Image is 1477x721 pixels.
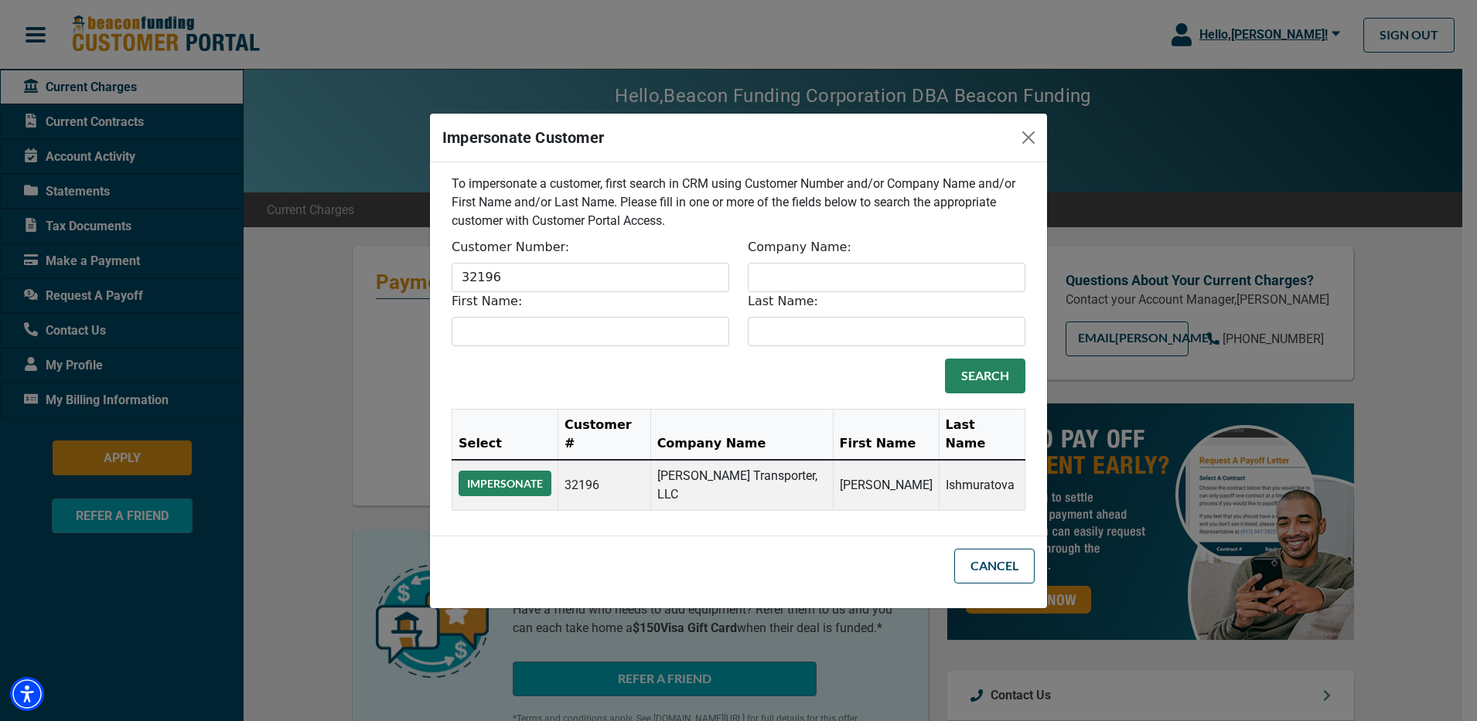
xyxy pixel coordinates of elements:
th: Last Name [939,409,1025,460]
p: [PERSON_NAME] Transporter, LLC [657,467,827,504]
th: First Name [833,409,939,460]
p: 32196 [565,476,644,495]
button: Impersonate [459,471,551,496]
th: Select [452,409,558,460]
p: To impersonate a customer, first search in CRM using Customer Number and/or Company Name and/or F... [452,175,1025,230]
button: Cancel [954,549,1035,583]
h5: Impersonate Customer [442,126,604,149]
p: [PERSON_NAME] [840,476,933,495]
label: Last Name: [748,292,818,311]
label: First Name: [452,292,522,311]
th: Customer # [558,409,651,460]
p: Ishmuratova [946,476,1018,495]
label: Customer Number: [452,238,569,257]
button: Close [1016,125,1041,150]
div: Accessibility Menu [10,677,44,711]
th: Company Name [650,409,833,460]
button: Search [945,359,1025,393]
label: Company Name: [748,238,851,257]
